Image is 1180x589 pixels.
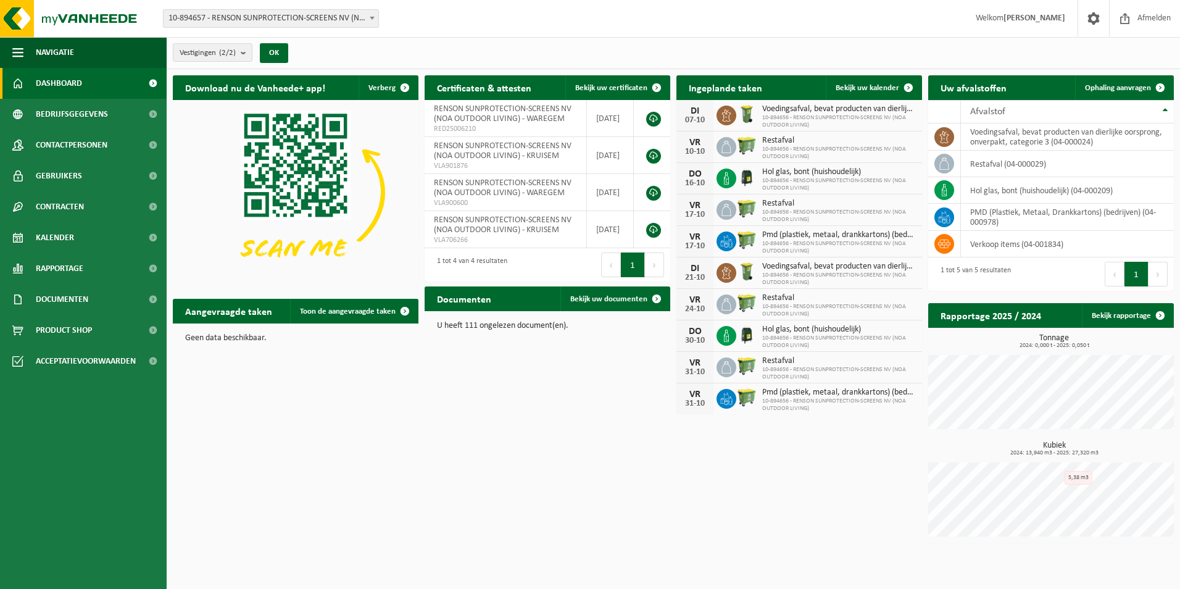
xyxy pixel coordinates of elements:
[826,75,921,100] a: Bekijk uw kalender
[434,178,571,198] span: RENSON SUNPROTECTION-SCREENS NV (NOA OUTDOOR LIVING) - WAREGEM
[434,104,571,123] span: RENSON SUNPROTECTION-SCREENS NV (NOA OUTDOOR LIVING) - WAREGEM
[36,191,84,222] span: Contracten
[163,9,379,28] span: 10-894657 - RENSON SUNPROTECTION-SCREENS NV (NOA OUTDOOR LIVING) - WAREGEM
[762,356,916,366] span: Restafval
[683,358,707,368] div: VR
[173,100,418,285] img: Download de VHEPlus App
[961,204,1174,231] td: PMD (Plastiek, Metaal, Drankkartons) (bedrijven) (04-000978)
[683,148,707,156] div: 10-10
[683,399,707,408] div: 31-10
[762,199,916,209] span: Restafval
[762,388,916,398] span: Pmd (plastiek, metaal, drankkartons) (bedrijven)
[736,356,757,377] img: WB-0660-HPE-GN-50
[762,114,916,129] span: 10-894656 - RENSON SUNPROTECTION-SCREENS NV (NOA OUTDOOR LIVING)
[173,299,285,323] h2: Aangevraagde taken
[683,390,707,399] div: VR
[1085,84,1151,92] span: Ophaling aanvragen
[36,99,108,130] span: Bedrijfsgegevens
[570,295,647,303] span: Bekijk uw documenten
[36,284,88,315] span: Documenten
[836,84,899,92] span: Bekijk uw kalender
[762,209,916,223] span: 10-894656 - RENSON SUNPROTECTION-SCREENS NV (NOA OUTDOOR LIVING)
[762,303,916,318] span: 10-894656 - RENSON SUNPROTECTION-SCREENS NV (NOA OUTDOOR LIVING)
[431,251,507,278] div: 1 tot 4 van 4 resultaten
[762,146,916,161] span: 10-894656 - RENSON SUNPROTECTION-SCREENS NV (NOA OUTDOOR LIVING)
[1065,471,1092,485] div: 5,38 m3
[164,10,378,27] span: 10-894657 - RENSON SUNPROTECTION-SCREENS NV (NOA OUTDOOR LIVING) - WAREGEM
[762,272,916,286] span: 10-894656 - RENSON SUNPROTECTION-SCREENS NV (NOA OUTDOOR LIVING)
[36,68,82,99] span: Dashboard
[36,130,107,161] span: Contactpersonen
[961,123,1174,151] td: voedingsafval, bevat producten van dierlijke oorsprong, onverpakt, categorie 3 (04-000024)
[587,137,634,174] td: [DATE]
[219,49,236,57] count: (2/2)
[934,261,1011,288] div: 1 tot 5 van 5 resultaten
[434,198,577,208] span: VLA900600
[736,104,757,125] img: WB-0140-HPE-GN-50
[36,37,74,68] span: Navigatie
[173,43,252,62] button: Vestigingen(2/2)
[437,322,658,330] p: U heeft 111 ongelezen document(en).
[6,562,206,589] iframe: chat widget
[560,286,669,311] a: Bekijk uw documenten
[565,75,669,100] a: Bekijk uw certificaten
[36,346,136,377] span: Acceptatievoorwaarden
[36,253,83,284] span: Rapportage
[36,222,74,253] span: Kalender
[683,368,707,377] div: 31-10
[961,231,1174,257] td: verkoop items (04-001834)
[676,75,775,99] h2: Ingeplande taken
[762,325,916,335] span: Hol glas, bont (huishoudelijk)
[645,253,664,277] button: Next
[1105,262,1124,286] button: Previous
[683,211,707,219] div: 17-10
[425,286,504,311] h2: Documenten
[587,100,634,137] td: [DATE]
[762,177,916,192] span: 10-894656 - RENSON SUNPROTECTION-SCREENS NV (NOA OUTDOOR LIVING)
[434,124,577,134] span: RED25006210
[934,343,1174,349] span: 2024: 0,000 t - 2025: 0,050 t
[185,334,406,343] p: Geen data beschikbaar.
[683,274,707,282] div: 21-10
[736,387,757,408] img: WB-0660-HPE-GN-50
[368,84,396,92] span: Verberg
[762,167,916,177] span: Hol glas, bont (huishoudelijk)
[683,116,707,125] div: 07-10
[736,324,757,345] img: CR-HR-1C-1000-PES-01
[601,253,621,277] button: Previous
[762,335,916,349] span: 10-894656 - RENSON SUNPROTECTION-SCREENS NV (NOA OUTDOOR LIVING)
[928,75,1019,99] h2: Uw afvalstoffen
[762,262,916,272] span: Voedingsafval, bevat producten van dierlijke oorsprong, onverpakt, categorie 3
[1124,262,1149,286] button: 1
[736,167,757,188] img: CR-HR-1C-1000-PES-01
[762,136,916,146] span: Restafval
[683,179,707,188] div: 16-10
[762,240,916,255] span: 10-894656 - RENSON SUNPROTECTION-SCREENS NV (NOA OUTDOOR LIVING)
[1149,262,1168,286] button: Next
[587,211,634,248] td: [DATE]
[587,174,634,211] td: [DATE]
[762,104,916,114] span: Voedingsafval, bevat producten van dierlijke oorsprong, onverpakt, categorie 3
[1075,75,1173,100] a: Ophaling aanvragen
[736,293,757,314] img: WB-0660-HPE-GN-50
[575,84,647,92] span: Bekijk uw certificaten
[683,242,707,251] div: 17-10
[359,75,417,100] button: Verberg
[434,235,577,245] span: VLA706266
[683,106,707,116] div: DI
[970,107,1005,117] span: Afvalstof
[425,75,544,99] h2: Certificaten & attesten
[961,151,1174,177] td: restafval (04-000029)
[683,169,707,179] div: DO
[934,441,1174,456] h3: Kubiek
[736,135,757,156] img: WB-0660-HPE-GN-50
[683,305,707,314] div: 24-10
[762,366,916,381] span: 10-894656 - RENSON SUNPROTECTION-SCREENS NV (NOA OUTDOOR LIVING)
[961,177,1174,204] td: hol glas, bont (huishoudelijk) (04-000209)
[736,261,757,282] img: WB-0140-HPE-GN-50
[300,307,396,315] span: Toon de aangevraagde taken
[621,253,645,277] button: 1
[934,334,1174,349] h3: Tonnage
[434,215,571,235] span: RENSON SUNPROTECTION-SCREENS NV (NOA OUTDOOR LIVING) - KRUISEM
[736,198,757,219] img: WB-0660-HPE-GN-50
